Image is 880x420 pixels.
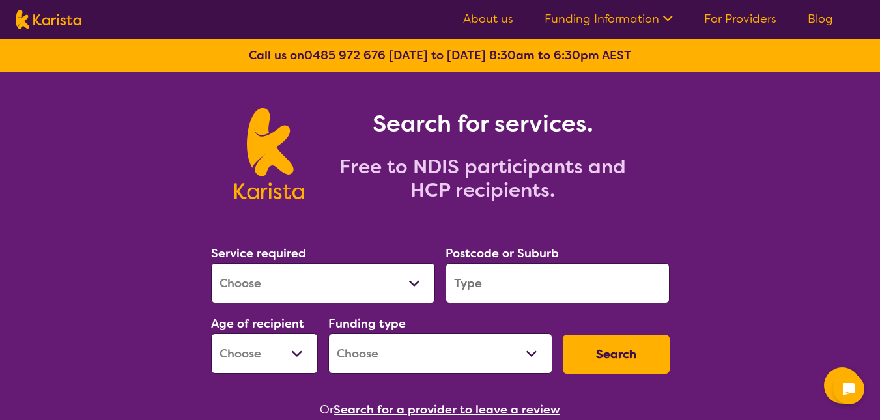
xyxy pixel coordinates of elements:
img: Karista logo [16,10,81,29]
a: About us [463,11,513,27]
label: Age of recipient [211,316,304,331]
a: Funding Information [545,11,673,27]
img: Karista logo [234,108,304,199]
a: 0485 972 676 [304,48,386,63]
input: Type [446,263,670,303]
label: Postcode or Suburb [446,245,559,261]
a: For Providers [704,11,776,27]
h1: Search for services. [320,108,646,139]
button: Channel Menu [824,367,860,404]
label: Service required [211,245,306,261]
a: Blog [808,11,833,27]
label: Funding type [328,316,406,331]
button: Search [563,335,670,374]
b: Call us on [DATE] to [DATE] 8:30am to 6:30pm AEST [249,48,631,63]
button: Search for a provider to leave a review [334,400,560,419]
h2: Free to NDIS participants and HCP recipients. [320,155,646,202]
span: Or [320,400,334,419]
